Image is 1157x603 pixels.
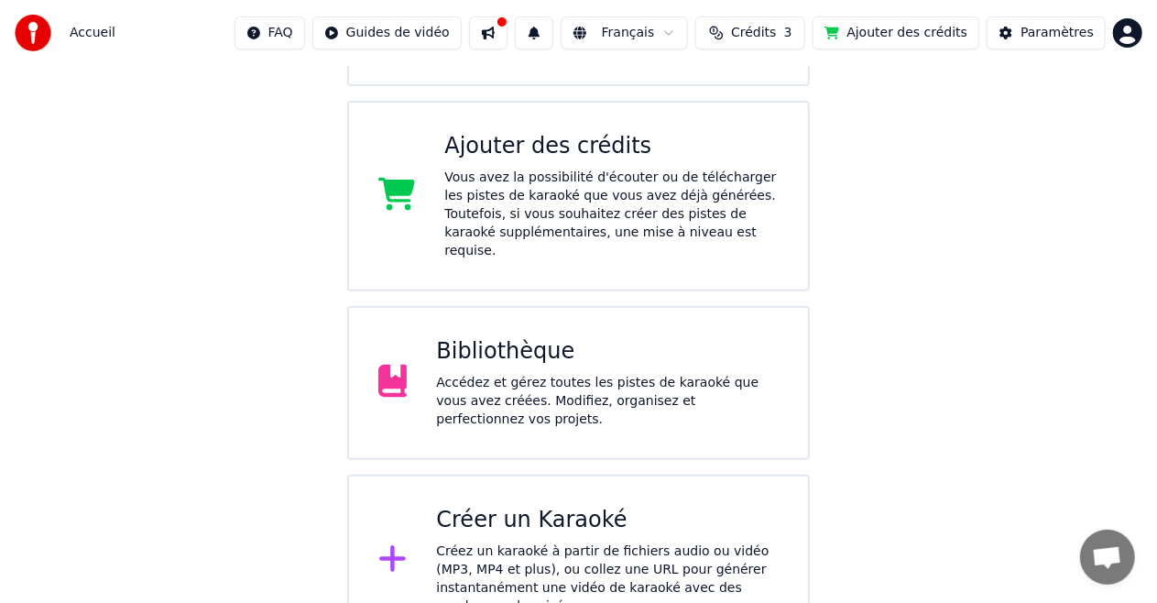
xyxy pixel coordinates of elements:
[70,24,115,42] span: Accueil
[444,169,779,260] div: Vous avez la possibilité d'écouter ou de télécharger les pistes de karaoké que vous avez déjà gén...
[813,16,979,49] button: Ajouter des crédits
[312,16,462,49] button: Guides de vidéo
[1080,530,1135,585] a: Ouvrir le chat
[70,24,115,42] nav: breadcrumb
[15,15,51,51] img: youka
[436,374,779,429] div: Accédez et gérez toutes les pistes de karaoké que vous avez créées. Modifiez, organisez et perfec...
[784,24,792,42] span: 3
[1021,24,1094,42] div: Paramètres
[444,132,779,161] div: Ajouter des crédits
[235,16,305,49] button: FAQ
[695,16,805,49] button: Crédits3
[436,337,779,367] div: Bibliothèque
[436,506,779,535] div: Créer un Karaoké
[731,24,776,42] span: Crédits
[987,16,1106,49] button: Paramètres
